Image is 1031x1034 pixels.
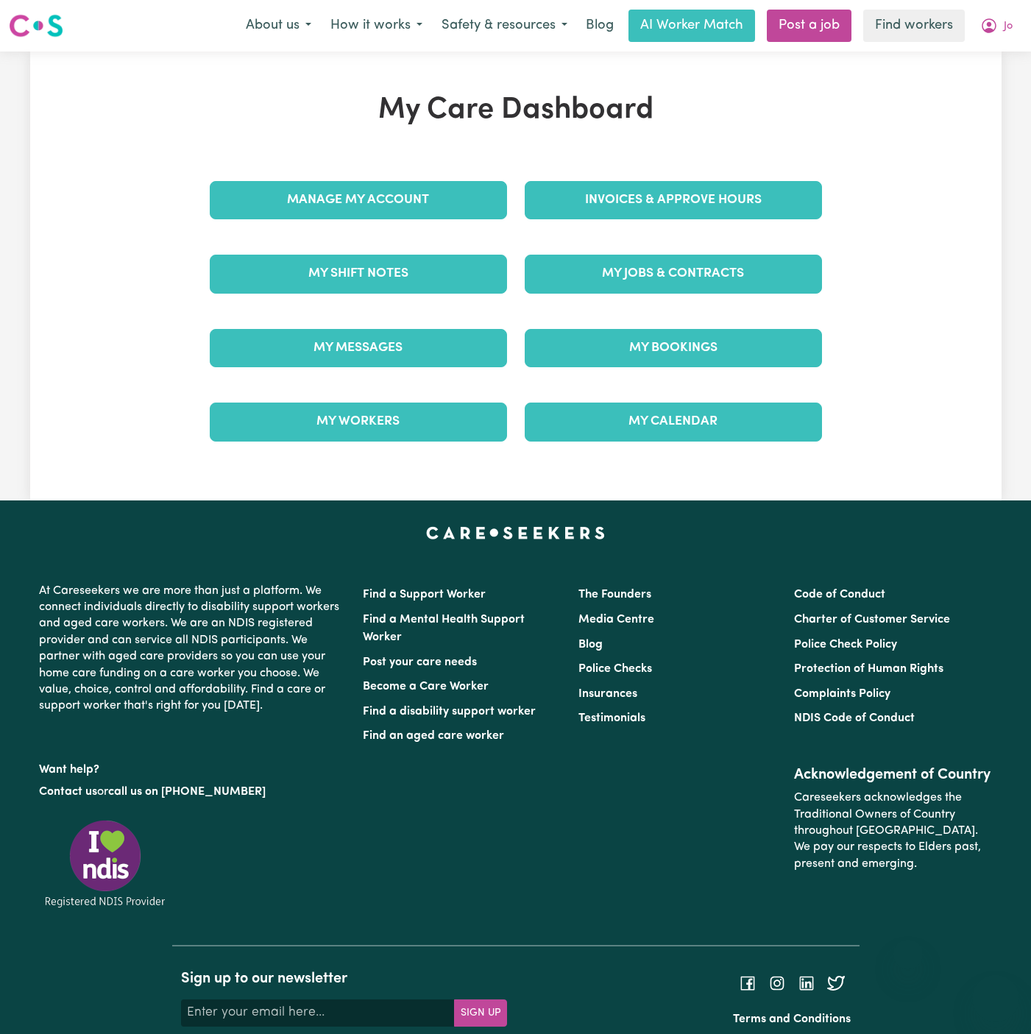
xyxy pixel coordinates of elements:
[578,663,652,675] a: Police Checks
[798,977,815,988] a: Follow Careseekers on LinkedIn
[363,706,536,718] a: Find a disability support worker
[578,688,637,700] a: Insurances
[108,786,266,798] a: call us on [PHONE_NUMBER]
[578,614,654,626] a: Media Centre
[9,9,63,43] a: Careseekers logo
[578,639,603,651] a: Blog
[363,730,504,742] a: Find an aged care worker
[893,940,923,969] iframe: Close message
[426,527,605,539] a: Careseekers home page
[9,13,63,39] img: Careseekers logo
[794,784,992,878] p: Careseekers acknowledges the Traditional Owners of Country throughout [GEOGRAPHIC_DATA]. We pay o...
[525,403,822,441] a: My Calendar
[525,329,822,367] a: My Bookings
[210,329,507,367] a: My Messages
[181,970,507,988] h2: Sign up to our newsletter
[578,589,651,601] a: The Founders
[577,10,623,42] a: Blog
[39,756,345,778] p: Want help?
[39,818,171,910] img: Registered NDIS provider
[201,93,831,128] h1: My Care Dashboard
[863,10,965,42] a: Find workers
[210,181,507,219] a: Manage My Account
[971,10,1022,41] button: My Account
[363,614,525,643] a: Find a Mental Health Support Worker
[454,999,507,1026] button: Subscribe
[321,10,432,41] button: How it works
[39,786,97,798] a: Contact us
[210,255,507,293] a: My Shift Notes
[768,977,786,988] a: Follow Careseekers on Instagram
[794,688,890,700] a: Complaints Policy
[363,681,489,693] a: Become a Care Worker
[39,577,345,720] p: At Careseekers we are more than just a platform. We connect individuals directly to disability su...
[972,975,1019,1022] iframe: Button to launch messaging window
[363,656,477,668] a: Post your care needs
[1004,18,1013,35] span: Jo
[525,181,822,219] a: Invoices & Approve Hours
[363,589,486,601] a: Find a Support Worker
[181,999,455,1026] input: Enter your email here...
[210,403,507,441] a: My Workers
[628,10,755,42] a: AI Worker Match
[827,977,845,988] a: Follow Careseekers on Twitter
[39,778,345,806] p: or
[432,10,577,41] button: Safety & resources
[236,10,321,41] button: About us
[794,712,915,724] a: NDIS Code of Conduct
[794,614,950,626] a: Charter of Customer Service
[733,1013,851,1025] a: Terms and Conditions
[794,589,885,601] a: Code of Conduct
[767,10,851,42] a: Post a job
[739,977,757,988] a: Follow Careseekers on Facebook
[525,255,822,293] a: My Jobs & Contracts
[578,712,645,724] a: Testimonials
[794,663,943,675] a: Protection of Human Rights
[794,639,897,651] a: Police Check Policy
[794,766,992,784] h2: Acknowledgement of Country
